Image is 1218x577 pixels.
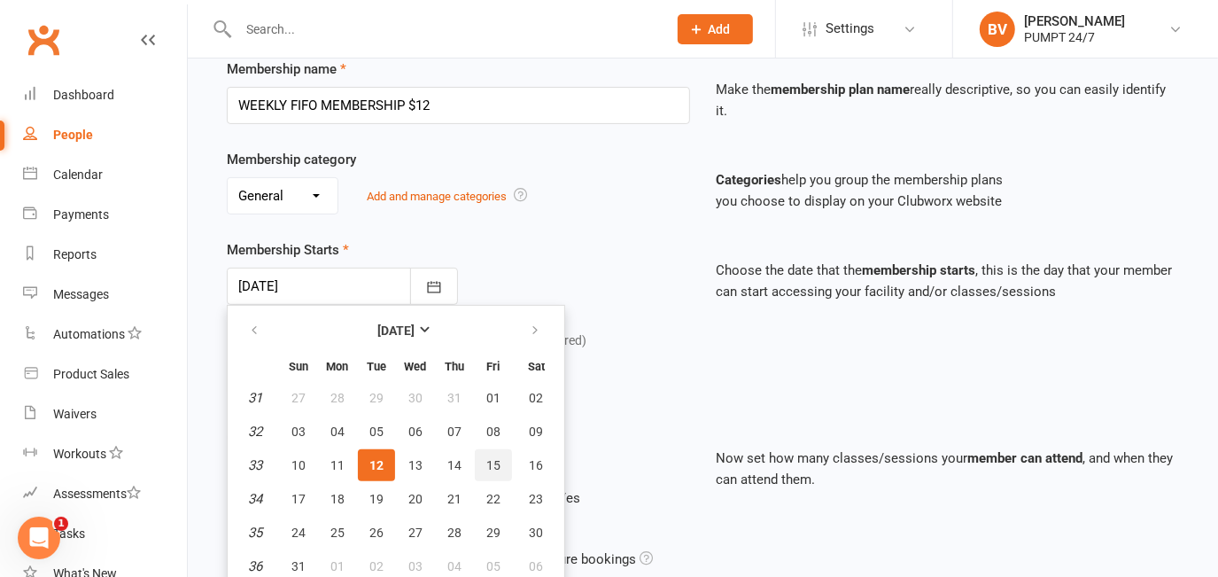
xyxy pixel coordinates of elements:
[18,517,60,559] iframe: Intercom live chat
[369,391,384,405] span: 29
[717,260,1180,302] p: Choose the date that the , this is the day that your member can start accessing your facility and...
[475,416,512,448] button: 08
[319,416,356,448] button: 04
[1024,29,1125,45] div: PUMPT 24/7
[23,155,187,195] a: Calendar
[369,492,384,506] span: 19
[53,447,106,461] div: Workouts
[486,559,500,573] span: 05
[53,407,97,421] div: Waivers
[23,115,187,155] a: People
[330,425,345,439] span: 04
[23,275,187,315] a: Messages
[405,360,427,373] small: Wednesday
[447,559,462,573] span: 04
[291,425,306,439] span: 03
[280,449,317,481] button: 10
[436,449,473,481] button: 14
[291,559,306,573] span: 31
[291,492,306,506] span: 17
[280,416,317,448] button: 03
[23,434,187,474] a: Workouts
[23,514,187,554] a: Tasks
[249,424,263,440] em: 32
[397,382,434,414] button: 30
[249,491,263,507] em: 34
[445,360,464,373] small: Thursday
[717,448,1180,490] p: Now set how many classes/sessions your , and when they can attend them.
[330,526,345,540] span: 25
[54,517,68,531] span: 1
[53,487,141,501] div: Assessments
[249,558,263,574] em: 36
[826,9,874,49] span: Settings
[319,483,356,515] button: 18
[291,391,306,405] span: 27
[291,526,306,540] span: 24
[487,360,500,373] small: Friday
[475,449,512,481] button: 15
[330,492,345,506] span: 18
[213,456,376,477] div: Member Can Attend
[447,391,462,405] span: 31
[330,458,345,472] span: 11
[717,172,782,188] strong: Categories
[475,382,512,414] button: 01
[369,425,384,439] span: 05
[514,517,559,549] button: 30
[358,483,395,515] button: 19
[319,517,356,549] button: 25
[367,190,507,203] a: Add and manage categories
[408,391,423,405] span: 30
[227,87,690,124] input: Enter membership name
[530,526,544,540] span: 30
[772,82,911,97] strong: membership plan name
[358,449,395,481] button: 12
[369,458,384,472] span: 12
[436,382,473,414] button: 31
[53,287,109,301] div: Messages
[227,58,346,80] label: Membership name
[53,367,129,381] div: Product Sales
[53,207,109,222] div: Payments
[327,360,349,373] small: Monday
[280,517,317,549] button: 24
[358,382,395,414] button: 29
[447,492,462,506] span: 21
[330,391,345,405] span: 28
[249,525,263,541] em: 35
[408,559,423,573] span: 03
[397,483,434,515] button: 20
[863,262,976,278] strong: membership starts
[369,526,384,540] span: 26
[369,559,384,573] span: 02
[408,492,423,506] span: 20
[447,458,462,472] span: 14
[514,483,559,515] button: 23
[678,14,753,44] button: Add
[530,492,544,506] span: 23
[23,474,187,514] a: Assessments
[980,12,1015,47] div: BV
[717,169,1180,212] p: help you group the membership plans you choose to display on your Clubworx website
[358,416,395,448] button: 05
[330,559,345,573] span: 01
[475,517,512,549] button: 29
[227,239,349,261] label: Membership Starts
[436,517,473,549] button: 28
[53,247,97,261] div: Reports
[717,79,1180,121] p: Make the really descriptive, so you can easily identify it.
[475,483,512,515] button: 22
[319,449,356,481] button: 11
[377,324,415,338] strong: [DATE]
[408,425,423,439] span: 06
[53,526,85,541] div: Tasks
[249,457,263,473] em: 33
[53,168,103,182] div: Calendar
[486,526,500,540] span: 29
[53,88,114,102] div: Dashboard
[408,526,423,540] span: 27
[367,360,386,373] small: Tuesday
[23,355,187,394] a: Product Sales
[486,492,500,506] span: 22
